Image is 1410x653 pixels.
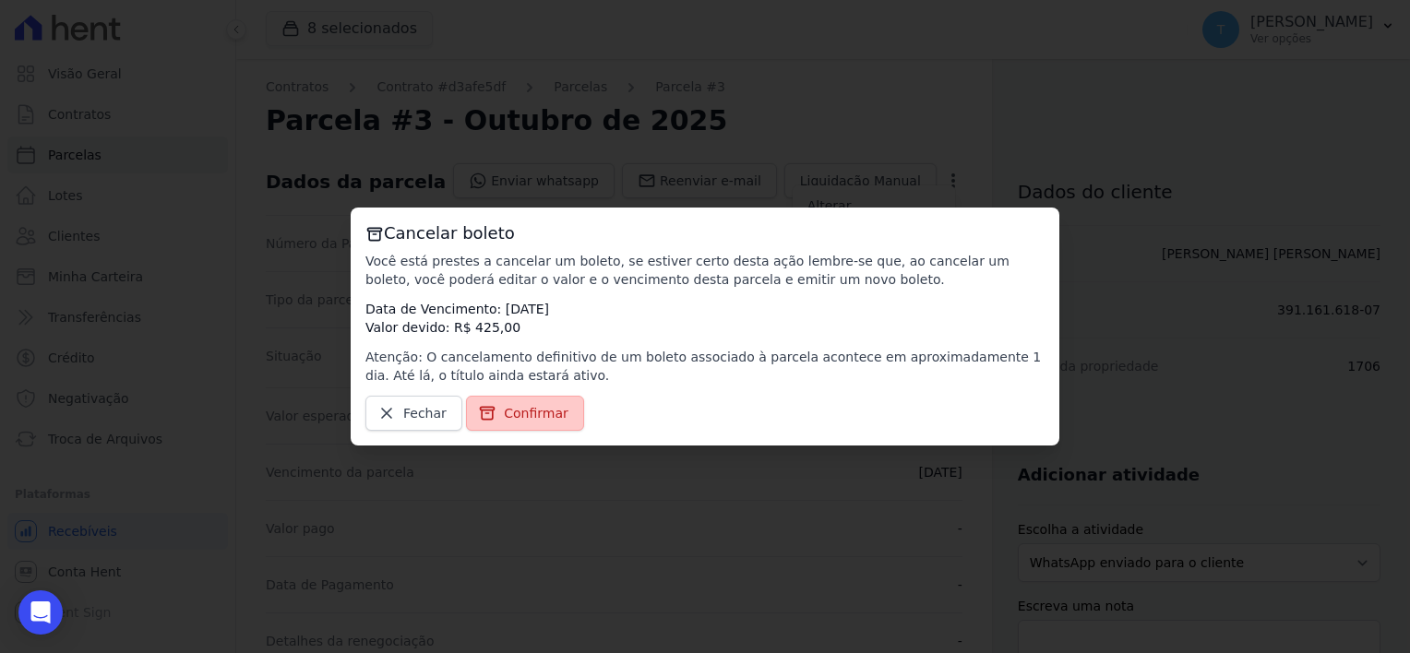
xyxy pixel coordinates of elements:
[403,404,447,422] span: Fechar
[504,404,568,422] span: Confirmar
[365,300,1045,337] p: Data de Vencimento: [DATE] Valor devido: R$ 425,00
[365,252,1045,289] p: Você está prestes a cancelar um boleto, se estiver certo desta ação lembre-se que, ao cancelar um...
[18,590,63,635] div: Open Intercom Messenger
[365,396,462,431] a: Fechar
[466,396,584,431] a: Confirmar
[365,222,1045,244] h3: Cancelar boleto
[365,348,1045,385] p: Atenção: O cancelamento definitivo de um boleto associado à parcela acontece em aproximadamente 1...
